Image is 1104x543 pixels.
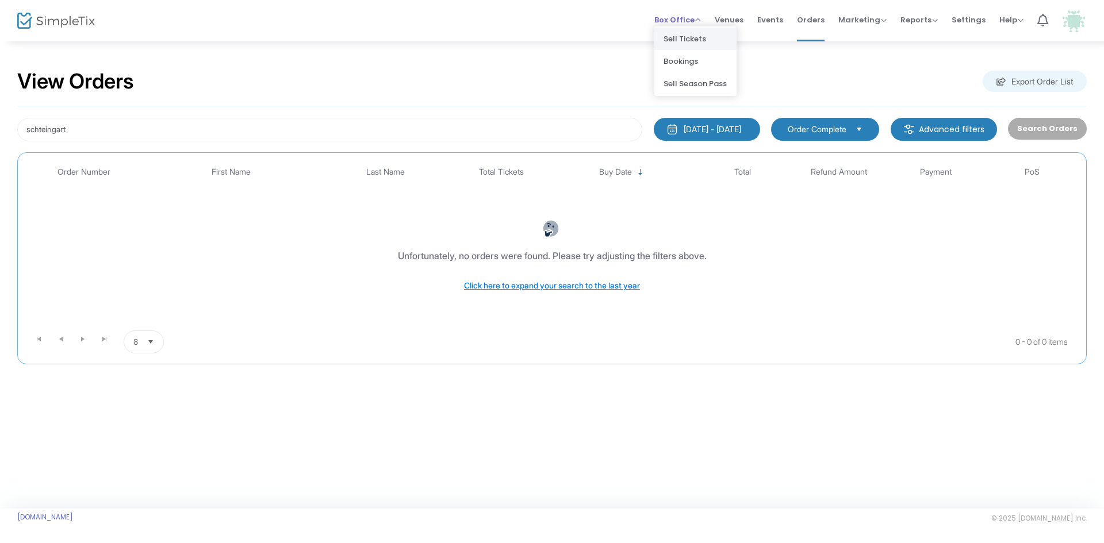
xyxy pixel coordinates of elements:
h2: View Orders [17,69,134,94]
th: Total Tickets [453,159,550,186]
span: Marketing [838,14,887,25]
button: Select [143,331,159,353]
li: Sell Tickets [654,28,737,50]
span: Venues [715,5,743,34]
span: Orders [797,5,825,34]
th: Total [695,159,791,186]
img: monthly [666,124,678,135]
span: Reports [900,14,938,25]
img: face-thinking.png [542,220,559,237]
span: Help [999,14,1023,25]
span: Click here to expand your search to the last year [464,280,640,290]
th: Refund Amount [791,159,887,186]
span: Events [757,5,783,34]
img: filter [903,124,915,135]
a: [DOMAIN_NAME] [17,513,73,522]
li: Bookings [654,50,737,72]
div: Data table [24,159,1080,326]
span: Sortable [636,168,645,177]
span: PoS [1025,167,1040,177]
span: Order Number [57,167,110,177]
span: Settings [952,5,986,34]
button: [DATE] - [DATE] [654,118,760,141]
button: Select [851,123,867,136]
span: Payment [920,167,952,177]
div: Unfortunately, no orders were found. Please try adjusting the filters above. [398,249,707,263]
li: Sell Season Pass [654,72,737,95]
input: Search by name, email, phone, order number, ip address, or last 4 digits of card [17,118,642,141]
span: © 2025 [DOMAIN_NAME] Inc. [991,514,1087,523]
div: [DATE] - [DATE] [684,124,741,135]
span: Order Complete [788,124,846,135]
span: Box Office [654,14,701,25]
span: First Name [212,167,251,177]
span: Buy Date [599,167,632,177]
kendo-pager-info: 0 - 0 of 0 items [278,330,1068,353]
m-button: Advanced filters [891,118,997,141]
span: Last Name [366,167,405,177]
span: 8 [133,336,138,348]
